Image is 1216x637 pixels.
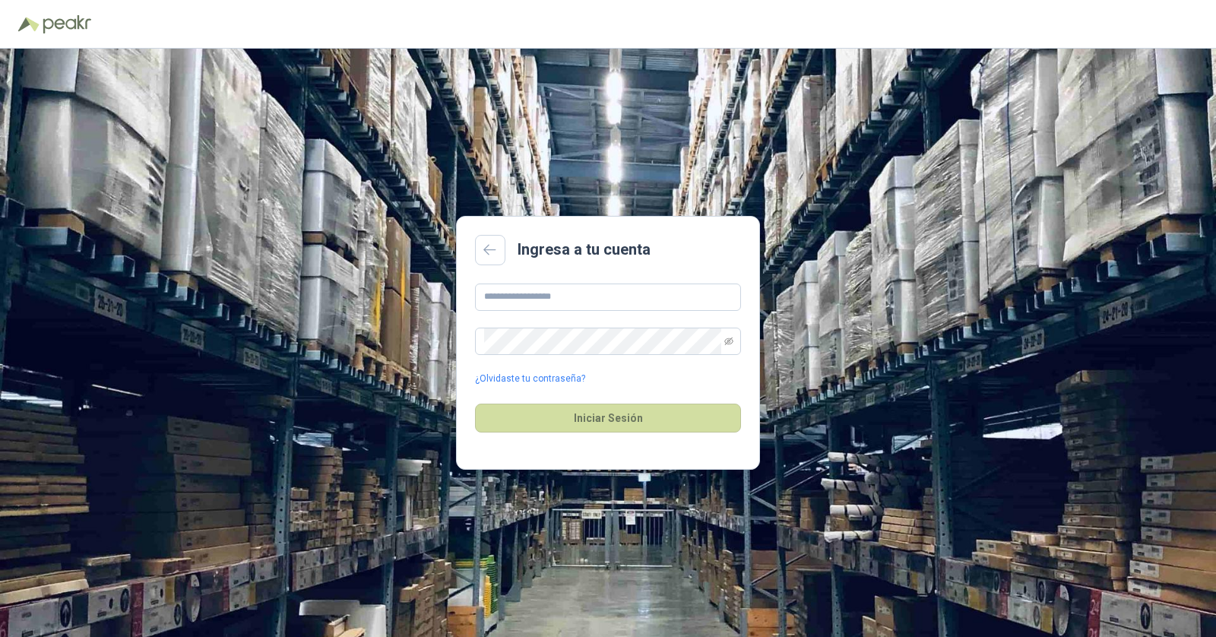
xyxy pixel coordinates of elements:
[518,238,651,261] h2: Ingresa a tu cuenta
[475,404,741,433] button: Iniciar Sesión
[475,372,585,386] a: ¿Olvidaste tu contraseña?
[43,15,91,33] img: Peakr
[724,337,733,346] span: eye-invisible
[18,17,40,32] img: Logo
